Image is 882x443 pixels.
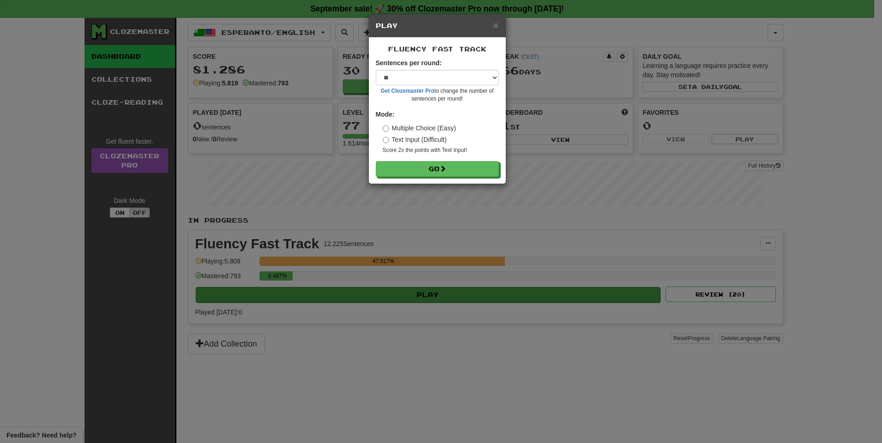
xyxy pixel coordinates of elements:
[376,58,442,67] label: Sentences per round:
[376,111,395,118] strong: Mode:
[376,161,499,177] button: Go
[493,20,498,30] span: ×
[381,88,435,94] a: Get Clozemaster Pro
[376,21,499,30] h5: Play
[383,137,389,143] input: Text Input (Difficult)
[388,45,486,53] span: Fluency Fast Track
[383,125,389,132] input: Multiple Choice (Easy)
[383,123,456,133] label: Multiple Choice (Easy)
[383,146,499,154] small: Score 2x the points with Text Input !
[493,20,498,30] button: Close
[383,135,447,144] label: Text Input (Difficult)
[376,87,499,103] small: to change the number of sentences per round!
